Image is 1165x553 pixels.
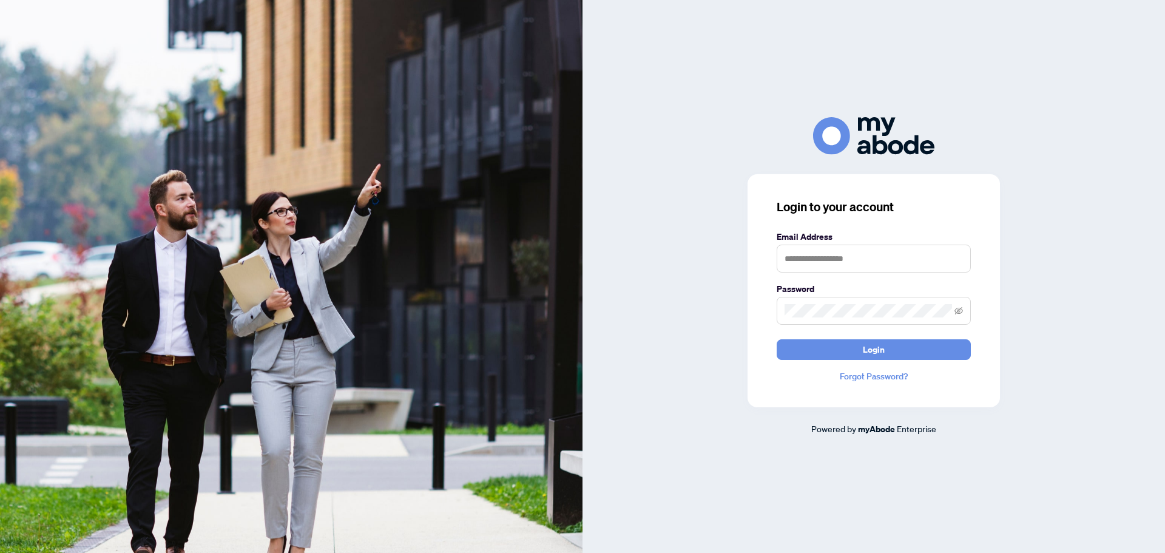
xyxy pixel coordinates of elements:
[897,423,936,434] span: Enterprise
[777,370,971,383] a: Forgot Password?
[777,282,971,296] label: Password
[777,198,971,215] h3: Login to your account
[777,230,971,243] label: Email Address
[863,340,885,359] span: Login
[813,117,934,154] img: ma-logo
[777,339,971,360] button: Login
[858,422,895,436] a: myAbode
[811,423,856,434] span: Powered by
[954,307,963,315] span: eye-invisible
